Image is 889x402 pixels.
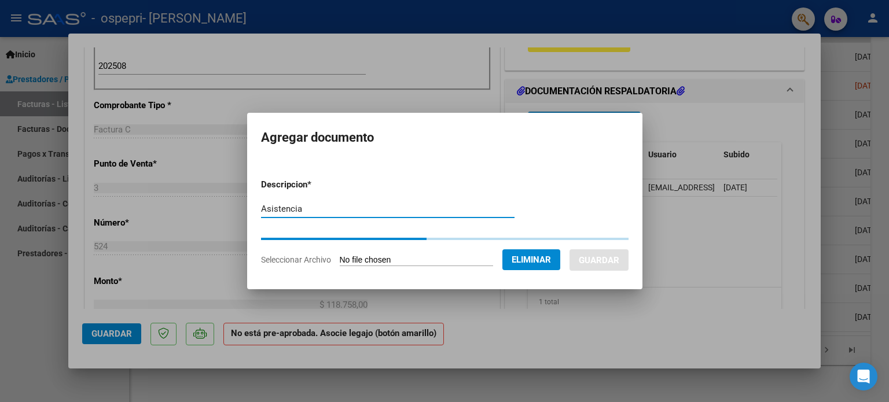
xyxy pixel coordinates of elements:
button: Eliminar [502,249,560,270]
button: Guardar [570,249,629,271]
h2: Agregar documento [261,127,629,149]
span: Guardar [579,255,619,265]
div: Open Intercom Messenger [850,363,877,390]
p: Descripcion [261,178,372,191]
span: Seleccionar Archivo [261,255,331,264]
span: Eliminar [512,255,551,265]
